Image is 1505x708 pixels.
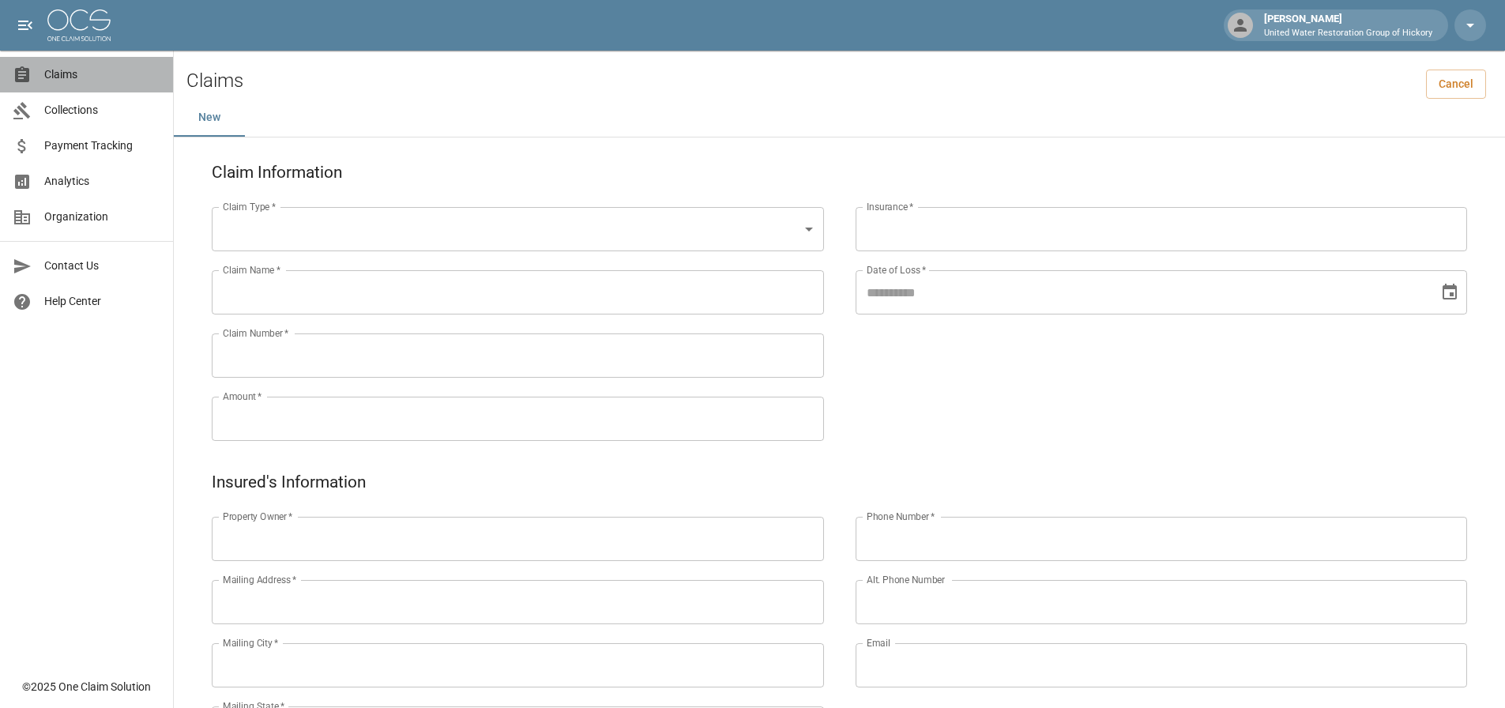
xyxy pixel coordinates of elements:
label: Email [867,636,890,650]
label: Date of Loss [867,263,926,277]
label: Insurance [867,200,913,213]
a: Cancel [1426,70,1486,99]
span: Claims [44,66,160,83]
label: Property Owner [223,510,293,523]
div: dynamic tabs [174,99,1505,137]
label: Claim Name [223,263,280,277]
h2: Claims [186,70,243,92]
div: [PERSON_NAME] [1258,11,1439,40]
img: ocs-logo-white-transparent.png [47,9,111,41]
label: Mailing Address [223,573,296,586]
span: Analytics [44,173,160,190]
button: New [174,99,245,137]
div: © 2025 One Claim Solution [22,679,151,695]
span: Contact Us [44,258,160,274]
span: Organization [44,209,160,225]
span: Help Center [44,293,160,310]
label: Amount [223,390,262,403]
span: Collections [44,102,160,119]
label: Phone Number [867,510,935,523]
label: Claim Type [223,200,276,213]
p: United Water Restoration Group of Hickory [1264,27,1432,40]
label: Claim Number [223,326,288,340]
button: open drawer [9,9,41,41]
label: Alt. Phone Number [867,573,945,586]
span: Payment Tracking [44,137,160,154]
button: Choose date [1434,277,1465,308]
label: Mailing City [223,636,279,650]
